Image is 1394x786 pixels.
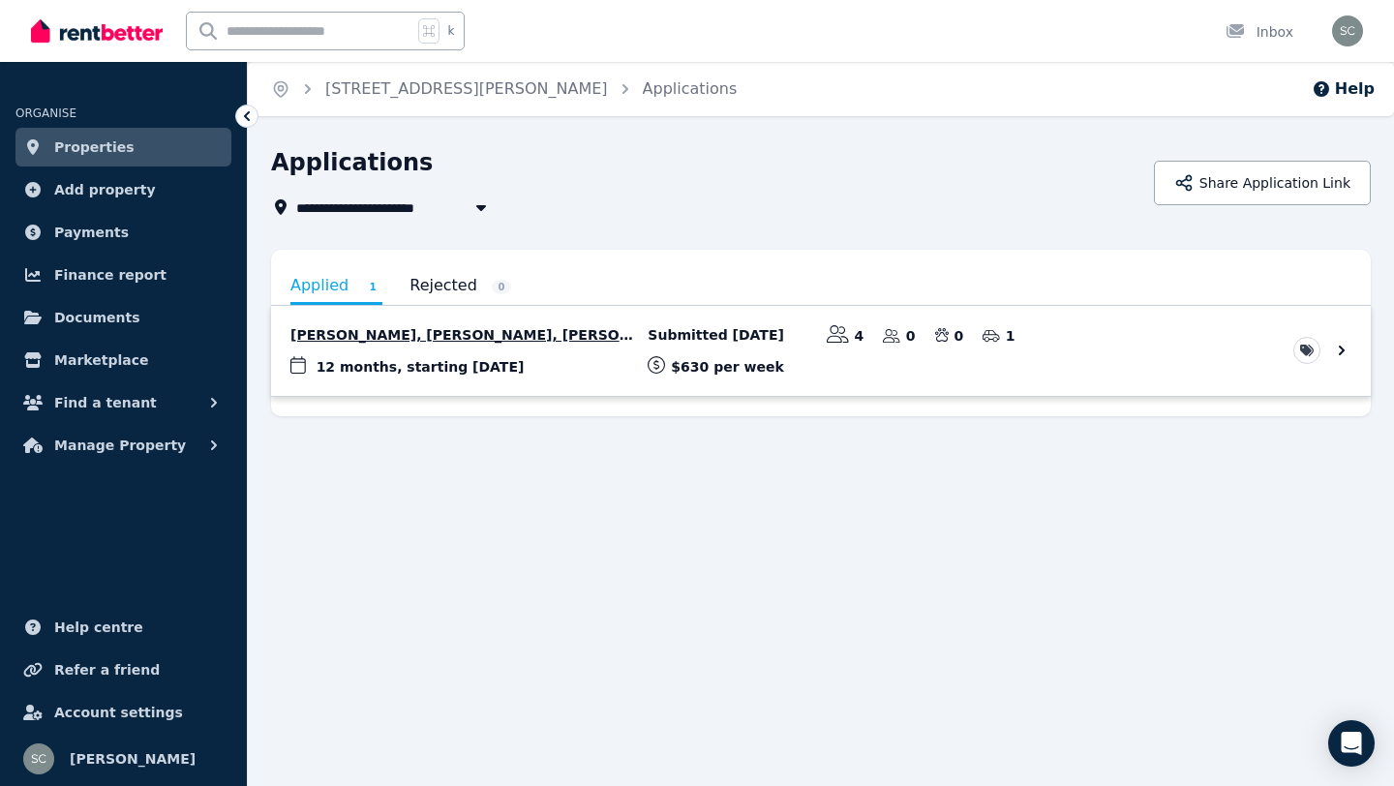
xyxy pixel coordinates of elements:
span: 0 [492,280,511,294]
button: Help [1312,77,1375,101]
a: Account settings [15,693,231,732]
nav: Breadcrumb [248,62,760,116]
a: View application: Katharina Papadimitriou, Natasha Papadimitriou, Elisha Papadimitriou, and Angel... [271,306,1371,396]
span: 1 [363,280,382,294]
a: Help centre [15,608,231,647]
div: Open Intercom Messenger [1328,720,1375,767]
a: Rejected [409,269,511,302]
span: k [447,23,454,39]
button: Share Application Link [1154,161,1371,205]
span: [PERSON_NAME] [70,747,196,771]
span: Manage Property [54,434,186,457]
span: Finance report [54,263,167,287]
span: Account settings [54,701,183,724]
h1: Applications [271,147,433,178]
span: Payments [54,221,129,244]
span: Refer a friend [54,658,160,681]
img: susan campbell [1332,15,1363,46]
span: Documents [54,306,140,329]
a: Payments [15,213,231,252]
a: Marketplace [15,341,231,379]
span: Find a tenant [54,391,157,414]
a: [STREET_ADDRESS][PERSON_NAME] [325,79,608,98]
div: Inbox [1226,22,1293,42]
span: ORGANISE [15,106,76,120]
span: Properties [54,136,135,159]
img: susan campbell [23,743,54,774]
span: Marketplace [54,348,148,372]
a: Documents [15,298,231,337]
button: Find a tenant [15,383,231,422]
a: Refer a friend [15,650,231,689]
a: Applied [290,269,382,305]
a: Add property [15,170,231,209]
span: Add property [54,178,156,201]
a: Finance report [15,256,231,294]
a: Properties [15,128,231,166]
img: RentBetter [31,16,163,45]
span: Help centre [54,616,143,639]
a: Applications [643,79,738,98]
button: Manage Property [15,426,231,465]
